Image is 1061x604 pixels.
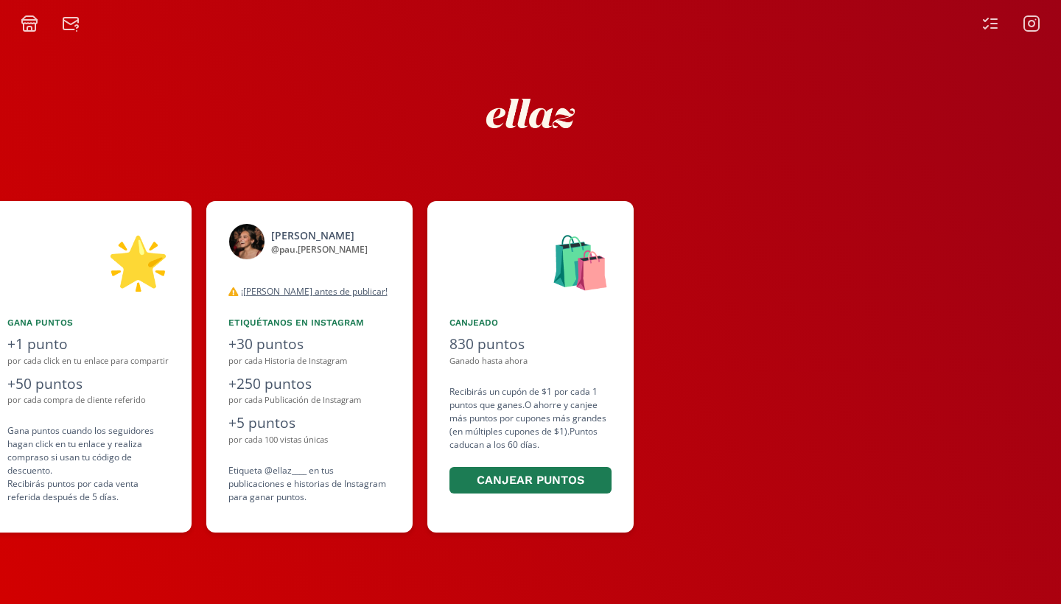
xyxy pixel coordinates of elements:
[7,394,169,407] div: por cada compra de cliente referido
[449,334,612,355] div: 830 puntos
[449,316,612,329] div: Canjeado
[228,464,391,504] div: Etiqueta @ellaz____ en tus publicaciones e historias de Instagram para ganar puntos.
[271,243,368,256] div: @ pau.[PERSON_NAME]
[228,355,391,368] div: por cada Historia de Instagram
[475,58,586,169] img: xfveBycWTD8n
[7,223,169,298] div: 🌟
[7,424,169,504] div: Gana puntos cuando los seguidores hagan click en tu enlace y realiza compras o si usan tu código ...
[241,285,388,298] u: ¡[PERSON_NAME] antes de publicar!
[228,223,265,260] img: 475113465_1661405934448992_1567635118045037006_n.jpg
[449,385,612,496] div: Recibirás un cupón de $1 por cada 1 puntos que ganes. O ahorre y canjee más puntos por cupones má...
[228,373,391,395] div: +250 puntos
[271,228,368,243] div: [PERSON_NAME]
[7,373,169,395] div: +50 puntos
[228,434,391,446] div: por cada 100 vistas únicas
[449,467,612,494] button: Canjear puntos
[228,316,391,329] div: Etiquétanos en Instagram
[228,412,391,434] div: +5 puntos
[7,316,169,329] div: Gana puntos
[7,334,169,355] div: +1 punto
[228,334,391,355] div: +30 puntos
[228,394,391,407] div: por cada Publicación de Instagram
[449,223,612,298] div: 🛍️
[449,355,612,368] div: Ganado hasta ahora
[7,355,169,368] div: por cada click en tu enlace para compartir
